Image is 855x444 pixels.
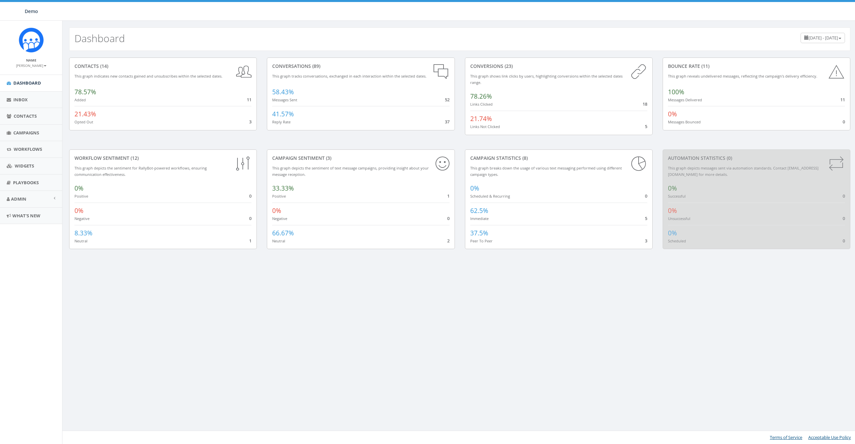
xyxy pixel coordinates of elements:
small: Added [74,97,86,102]
small: Unsuccessful [668,216,690,221]
span: Workflows [14,146,42,152]
span: 0% [668,110,677,118]
small: Scheduled & Recurring [470,194,510,199]
span: 62.5% [470,206,488,215]
span: 0 [843,238,845,244]
div: Bounce Rate [668,63,845,70]
span: Widgets [15,163,34,169]
span: 1 [447,193,450,199]
span: 78.57% [74,88,96,96]
span: 5 [645,215,647,221]
span: (89) [311,63,320,69]
span: 0% [668,184,677,193]
small: Links Not Clicked [470,124,500,129]
small: Negative [272,216,287,221]
small: Messages Delivered [668,97,702,102]
small: This graph breaks down the usage of various text messaging performed using different campaign types. [470,165,622,177]
span: Contacts [14,113,37,119]
small: Messages Sent [272,97,297,102]
span: 0% [74,206,83,215]
span: 37.5% [470,229,488,237]
small: Peer To Peer [470,238,493,243]
small: Positive [74,194,88,199]
span: 0 [843,215,845,221]
div: Automation Statistics [668,155,845,161]
small: Reply Rate [272,119,291,124]
span: 18 [643,101,647,107]
span: 21.43% [74,110,96,118]
small: Neutral [272,238,285,243]
div: conversations [272,63,449,70]
span: 0 [843,193,845,199]
span: (11) [700,63,709,69]
span: 33.33% [272,184,294,193]
span: Campaigns [13,130,39,136]
a: [PERSON_NAME] [16,62,46,68]
span: 0% [470,184,479,193]
small: Neutral [74,238,88,243]
small: [PERSON_NAME] [16,63,46,68]
small: This graph depicts the sentiment for RallyBot-powered workflows, ensuring communication effective... [74,165,207,177]
div: Workflow Sentiment [74,155,251,161]
span: (12) [129,155,139,161]
span: 0% [668,229,677,237]
small: Negative [74,216,90,221]
span: 11 [247,97,251,103]
span: 11 [840,97,845,103]
span: (8) [521,155,528,161]
span: (0) [725,155,732,161]
span: 0% [272,206,281,215]
small: Immediate [470,216,489,221]
span: 37 [445,119,450,125]
small: Name [26,58,36,63]
span: What's New [12,213,40,219]
span: 100% [668,88,684,96]
span: Playbooks [13,180,39,186]
span: 0 [249,215,251,221]
small: Messages Bounced [668,119,701,124]
a: Terms of Service [770,434,802,440]
h2: Dashboard [74,33,125,44]
div: Campaign Sentiment [272,155,449,161]
small: Positive [272,194,286,199]
img: Icon_1.png [19,27,44,52]
span: 0 [645,193,647,199]
span: (14) [99,63,108,69]
small: Successful [668,194,686,199]
span: 21.74% [470,114,492,123]
small: Scheduled [668,238,686,243]
span: 0 [249,193,251,199]
div: contacts [74,63,251,70]
span: 3 [249,119,251,125]
span: 78.26% [470,92,492,101]
div: Campaign Statistics [470,155,647,161]
span: (23) [503,63,513,69]
a: Acceptable Use Policy [808,434,851,440]
span: 3 [645,238,647,244]
small: Opted Out [74,119,93,124]
small: This graph tracks conversations, exchanged in each interaction within the selected dates. [272,74,426,79]
span: Admin [11,196,26,202]
span: 0 [447,215,450,221]
span: 1 [249,238,251,244]
small: This graph indicates new contacts gained and unsubscribes within the selected dates. [74,74,222,79]
small: Links Clicked [470,102,493,107]
small: This graph depicts messages sent via automation standards. Contact [EMAIL_ADDRESS][DOMAIN_NAME] f... [668,165,819,177]
small: This graph depicts the sentiment of text message campaigns, providing insight about your message ... [272,165,429,177]
span: 0% [668,206,677,215]
div: conversions [470,63,647,70]
span: 0% [74,184,83,193]
span: 5 [645,123,647,129]
span: 8.33% [74,229,93,237]
span: [DATE] - [DATE] [809,35,838,41]
span: (3) [325,155,331,161]
small: This graph shows link clicks by users, highlighting conversions within the selected dates range. [470,74,623,85]
span: 41.57% [272,110,294,118]
span: 66.67% [272,229,294,237]
span: 52 [445,97,450,103]
span: 2 [447,238,450,244]
span: Demo [25,8,38,14]
span: 58.43% [272,88,294,96]
span: 0 [843,119,845,125]
span: Inbox [13,97,28,103]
